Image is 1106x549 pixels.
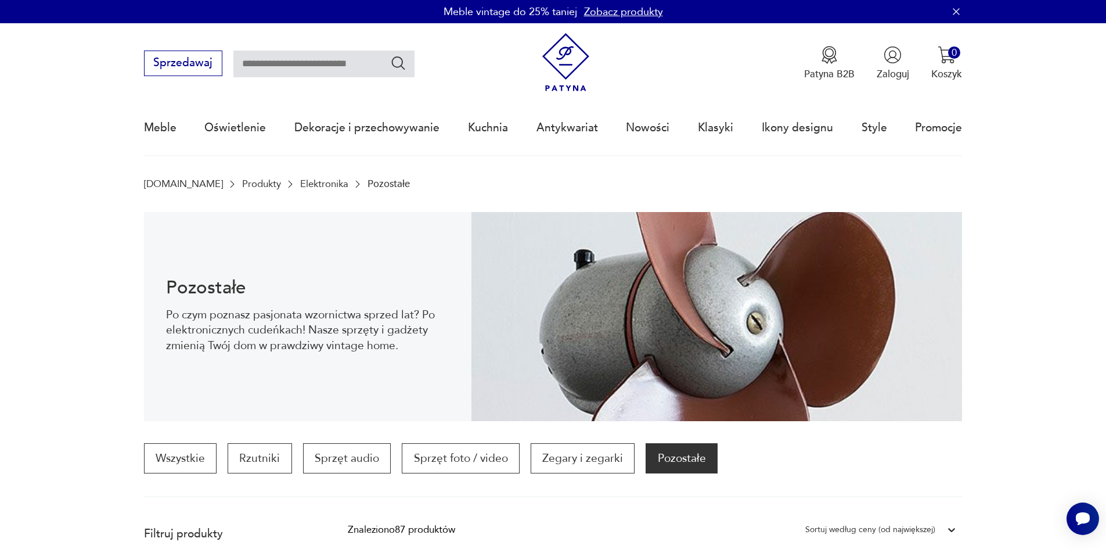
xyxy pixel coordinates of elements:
a: Oświetlenie [204,101,266,155]
div: 0 [948,46,960,59]
p: Koszyk [931,67,962,81]
a: Ikona medaluPatyna B2B [804,46,855,81]
p: Po czym poznasz pasjonata wzornictwa sprzed lat? Po elektronicznych cudeńkach! Nasze sprzęty i ga... [166,307,449,353]
a: Wszystkie [144,443,217,473]
a: Meble [144,101,176,155]
a: Produkty [242,178,281,189]
button: Sprzedawaj [144,51,222,76]
a: Ikony designu [762,101,833,155]
a: Sprzęt audio [303,443,391,473]
p: Meble vintage do 25% taniej [444,5,577,19]
a: Rzutniki [228,443,291,473]
div: Sortuj według ceny (od największej) [805,522,935,537]
button: Szukaj [390,55,407,71]
button: Patyna B2B [804,46,855,81]
p: Patyna B2B [804,67,855,81]
a: Promocje [915,101,962,155]
a: Kuchnia [468,101,508,155]
a: Sprzęt foto / video [402,443,519,473]
p: Filtruj produkty [144,526,315,541]
a: Nowości [626,101,669,155]
img: Patyna - sklep z meblami i dekoracjami vintage [536,33,595,92]
img: Ikona medalu [820,46,838,64]
div: Znaleziono 87 produktów [348,522,455,537]
iframe: Smartsupp widget button [1067,503,1099,535]
a: Elektronika [300,178,348,189]
img: Ikona koszyka [938,46,956,64]
a: Dekoracje i przechowywanie [294,101,439,155]
p: Pozostałe [368,178,410,189]
h1: Pozostałe [166,279,449,296]
a: Sprzedawaj [144,59,222,69]
p: Zaloguj [877,67,909,81]
a: Style [862,101,887,155]
a: Klasyki [698,101,733,155]
a: Antykwariat [536,101,598,155]
button: Zaloguj [877,46,909,81]
a: Pozostałe [646,443,717,473]
img: Pozostałe [471,212,963,421]
img: Ikonka użytkownika [884,46,902,64]
a: [DOMAIN_NAME] [144,178,223,189]
button: 0Koszyk [931,46,962,81]
a: Zegary i zegarki [531,443,635,473]
a: Zobacz produkty [584,5,663,19]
